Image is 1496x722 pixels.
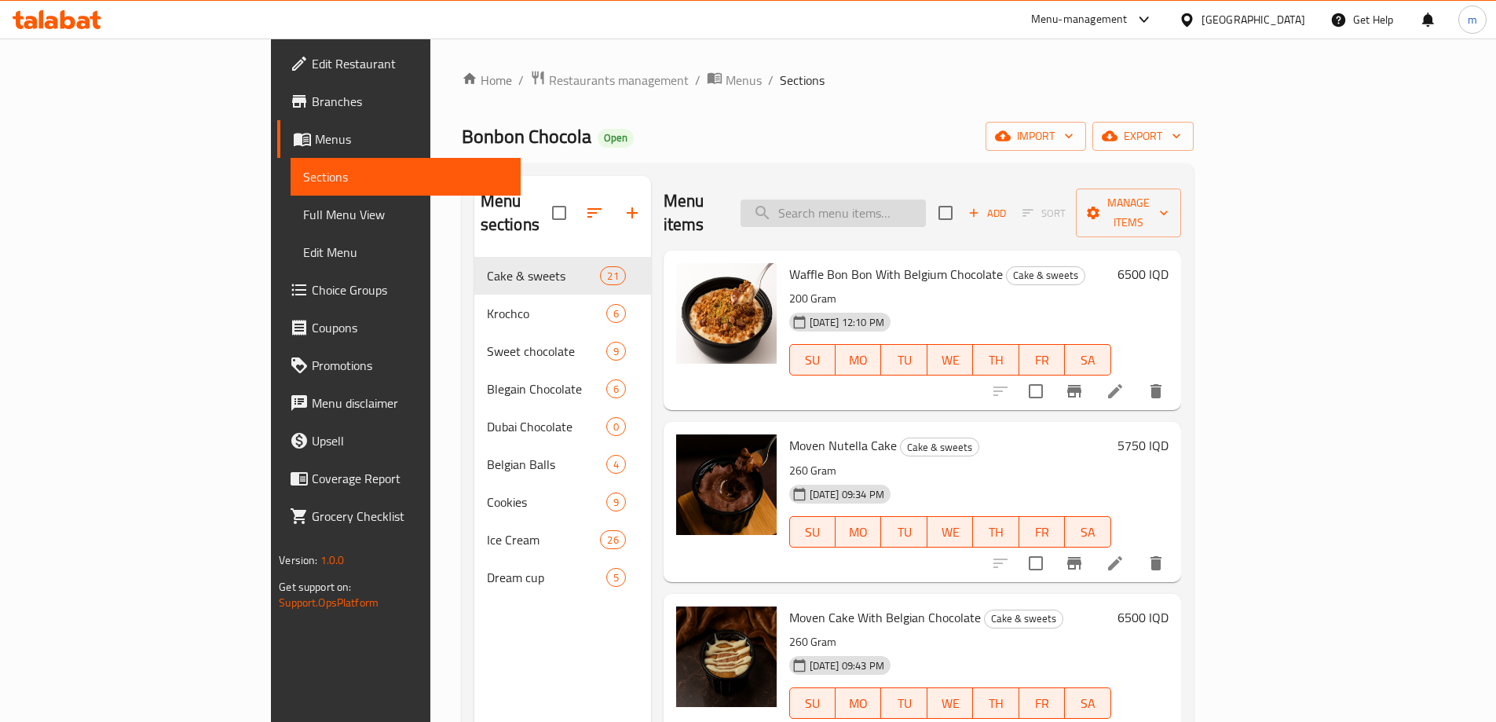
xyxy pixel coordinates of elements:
button: FR [1019,687,1065,719]
button: WE [927,516,973,548]
span: Version: [279,550,317,570]
a: Menu disclaimer [277,384,521,422]
div: Cookies9 [474,483,651,521]
h6: 6500 IQD [1117,607,1169,629]
nav: breadcrumb [462,70,1194,90]
span: Select section first [1012,201,1076,225]
span: FR [1026,692,1059,715]
div: Krochco [487,304,606,323]
button: TU [881,344,927,376]
p: 260 Gram [789,461,1111,481]
a: Branches [277,82,521,120]
span: Dream cup [487,568,606,587]
span: Promotions [312,356,508,375]
span: Menus [726,71,762,90]
div: Sweet chocolate9 [474,332,651,370]
span: Sections [780,71,825,90]
span: FR [1026,521,1059,544]
h6: 6500 IQD [1117,263,1169,285]
span: Full Menu View [303,205,508,224]
span: Select all sections [543,196,576,229]
div: Cake & sweets [1006,266,1085,285]
span: Bonbon Chocola [462,119,591,154]
span: TH [979,692,1012,715]
a: Restaurants management [530,70,689,90]
div: Open [598,129,634,148]
span: Belgian Balls [487,455,606,474]
div: Dream cup5 [474,559,651,596]
span: Menus [315,130,508,148]
span: TU [887,521,920,544]
span: Dubai Chocolate [487,417,606,436]
a: Edit Restaurant [277,45,521,82]
button: WE [927,687,973,719]
div: Ice Cream [487,530,601,549]
a: Edit Menu [291,233,521,271]
span: Waffle Bon Bon With Belgium Chocolate [789,262,1003,286]
div: Dubai Chocolate0 [474,408,651,445]
span: Select to update [1019,547,1052,580]
button: TU [881,516,927,548]
p: 260 Gram [789,632,1111,652]
a: Menus [277,120,521,158]
span: Choice Groups [312,280,508,299]
a: Coverage Report [277,460,521,497]
button: import [986,122,1086,151]
div: items [606,342,626,361]
button: Add section [613,194,651,232]
span: Coupons [312,318,508,337]
span: Add [966,204,1008,222]
input: search [741,200,926,227]
div: items [600,530,625,549]
button: FR [1019,344,1065,376]
a: Coupons [277,309,521,346]
span: MO [842,521,875,544]
button: SU [789,516,836,548]
span: SU [796,521,829,544]
span: export [1105,126,1181,146]
button: Branch-specific-item [1055,544,1093,582]
span: MO [842,692,875,715]
span: Grocery Checklist [312,507,508,526]
nav: Menu sections [474,251,651,603]
button: MO [836,687,881,719]
span: Edit Menu [303,243,508,262]
span: SA [1071,521,1104,544]
div: Belgian Balls4 [474,445,651,483]
div: Blegain Chocolate [487,379,606,398]
span: Moven Cake With Belgian Chocolate [789,606,981,629]
span: Sections [303,167,508,186]
div: Menu-management [1031,10,1128,29]
span: [DATE] 12:10 PM [803,315,891,330]
img: Moven Nutella Cake [676,434,777,535]
span: Sweet chocolate [487,342,606,361]
div: Cake & sweets [984,610,1063,629]
div: items [606,379,626,398]
span: Open [598,131,634,145]
span: TH [979,349,1012,372]
span: WE [934,349,967,372]
a: Choice Groups [277,271,521,309]
span: 26 [601,533,624,548]
button: TH [973,344,1019,376]
button: Add [962,201,1012,225]
li: / [768,71,774,90]
span: Menu disclaimer [312,394,508,412]
p: 200 Gram [789,289,1111,309]
button: SU [789,344,836,376]
div: Blegain Chocolate6 [474,370,651,408]
span: Cake & sweets [487,266,601,285]
span: Moven Nutella Cake [789,434,897,457]
span: m [1468,11,1477,28]
button: TH [973,687,1019,719]
span: Add item [962,201,1012,225]
span: TU [887,349,920,372]
span: WE [934,692,967,715]
span: Cake & sweets [901,438,978,456]
a: Sections [291,158,521,196]
span: MO [842,349,875,372]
